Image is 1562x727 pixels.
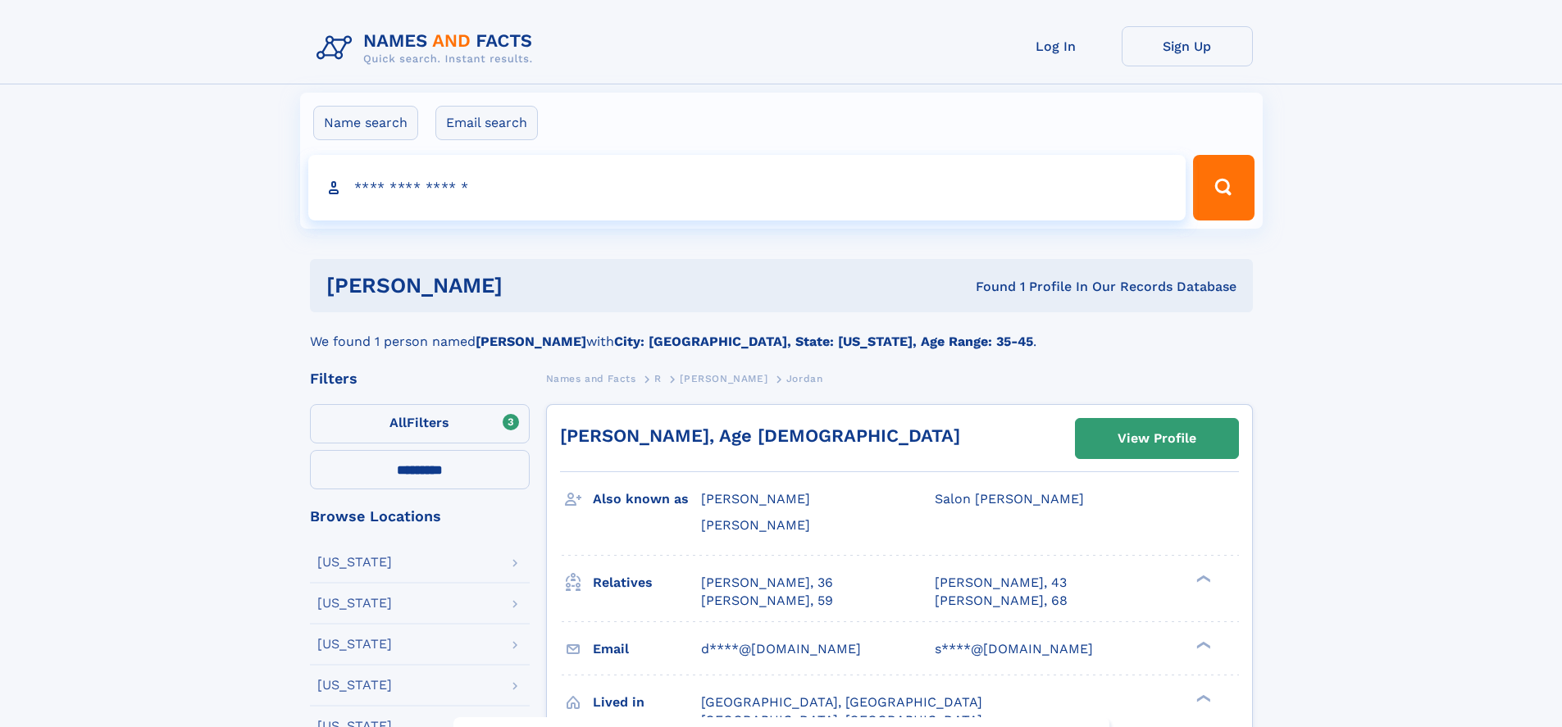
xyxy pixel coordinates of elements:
[593,635,701,663] h3: Email
[739,278,1236,296] div: Found 1 Profile In Our Records Database
[935,491,1084,507] span: Salon [PERSON_NAME]
[317,638,392,651] div: [US_STATE]
[310,371,530,386] div: Filters
[1192,693,1212,703] div: ❯
[326,275,740,296] h1: [PERSON_NAME]
[1076,419,1238,458] a: View Profile
[317,597,392,610] div: [US_STATE]
[560,425,960,446] a: [PERSON_NAME], Age [DEMOGRAPHIC_DATA]
[317,556,392,569] div: [US_STATE]
[1118,420,1196,457] div: View Profile
[310,312,1253,352] div: We found 1 person named with .
[476,334,586,349] b: [PERSON_NAME]
[313,106,418,140] label: Name search
[435,106,538,140] label: Email search
[614,334,1033,349] b: City: [GEOGRAPHIC_DATA], State: [US_STATE], Age Range: 35-45
[546,368,636,388] a: Names and Facts
[935,592,1068,610] a: [PERSON_NAME], 68
[786,373,823,384] span: Jordan
[1122,26,1253,66] a: Sign Up
[389,415,407,430] span: All
[701,592,833,610] a: [PERSON_NAME], 59
[1193,155,1254,220] button: Search Button
[1192,639,1212,650] div: ❯
[935,574,1067,592] a: [PERSON_NAME], 43
[1192,573,1212,584] div: ❯
[680,368,767,388] a: [PERSON_NAME]
[680,373,767,384] span: [PERSON_NAME]
[701,574,833,592] a: [PERSON_NAME], 36
[308,155,1186,220] input: search input
[310,509,530,524] div: Browse Locations
[593,688,701,716] h3: Lived in
[310,26,546,70] img: Logo Names and Facts
[701,491,810,507] span: [PERSON_NAME]
[701,694,982,710] span: [GEOGRAPHIC_DATA], [GEOGRAPHIC_DATA]
[310,404,530,443] label: Filters
[654,368,662,388] a: R
[593,485,701,513] h3: Also known as
[654,373,662,384] span: R
[990,26,1122,66] a: Log In
[593,569,701,597] h3: Relatives
[701,517,810,533] span: [PERSON_NAME]
[317,679,392,692] div: [US_STATE]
